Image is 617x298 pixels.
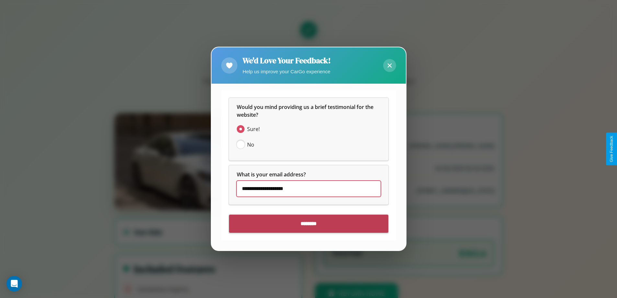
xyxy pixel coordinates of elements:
p: Help us improve your CarGo experience [243,67,331,76]
span: What is your email address? [237,171,306,178]
div: Open Intercom Messenger [6,276,22,292]
div: Give Feedback [609,136,614,162]
span: Sure! [247,125,260,133]
h2: We'd Love Your Feedback! [243,55,331,66]
span: No [247,141,254,149]
span: Would you mind providing us a brief testimonial for the website? [237,104,375,119]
